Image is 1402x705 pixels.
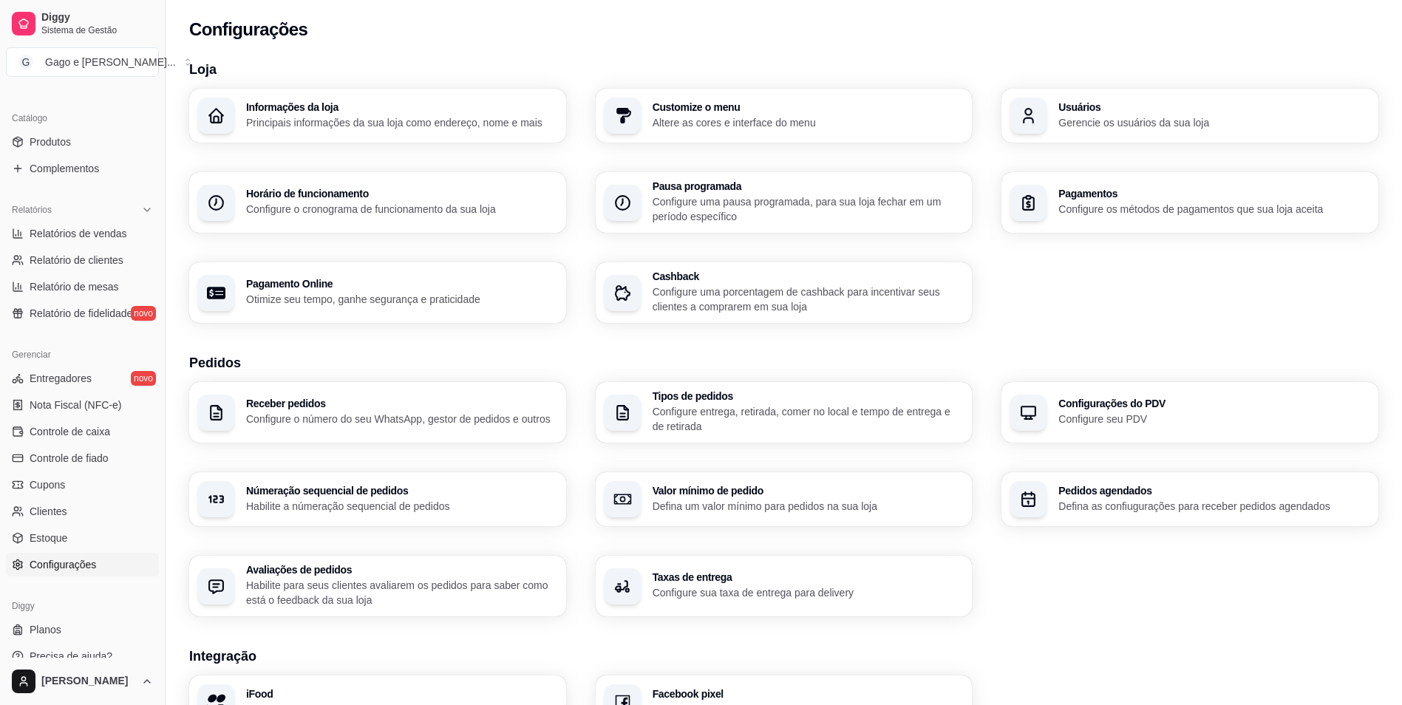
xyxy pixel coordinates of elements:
p: Gerencie os usuários da sua loja [1058,115,1369,130]
button: PagamentosConfigure os métodos de pagamentos que sua loja aceita [1001,172,1378,233]
a: DiggySistema de Gestão [6,6,159,41]
h3: Númeração sequencial de pedidos [246,486,557,496]
span: Diggy [41,11,153,24]
h3: Loja [189,59,1378,80]
a: Clientes [6,500,159,523]
span: Relatório de fidelidade [30,306,132,321]
p: Principais informações da sua loja como endereço, nome e mais [246,115,557,130]
button: Valor mínimo de pedidoDefina um valor mínimo para pedidos na sua loja [596,472,973,526]
a: Relatório de clientes [6,248,159,272]
span: Sistema de Gestão [41,24,153,36]
span: G [18,55,33,69]
span: Controle de caixa [30,424,110,439]
p: Configure uma pausa programada, para sua loja fechar em um período específico [653,194,964,224]
button: Customize o menuAltere as cores e interface do menu [596,89,973,143]
button: Númeração sequencial de pedidosHabilite a númeração sequencial de pedidos [189,472,566,526]
button: Receber pedidosConfigure o número do seu WhatsApp, gestor de pedidos e outros [189,382,566,443]
button: [PERSON_NAME] [6,664,159,699]
button: Tipos de pedidosConfigure entrega, retirada, comer no local e tempo de entrega e de retirada [596,382,973,443]
p: Configure entrega, retirada, comer no local e tempo de entrega e de retirada [653,404,964,434]
h3: Customize o menu [653,102,964,112]
span: Estoque [30,531,67,545]
p: Habilite a númeração sequencial de pedidos [246,499,557,514]
h3: Integração [189,646,1378,667]
span: Relatório de mesas [30,279,119,294]
a: Precisa de ajuda? [6,644,159,668]
a: Relatórios de vendas [6,222,159,245]
p: Configure o cronograma de funcionamento da sua loja [246,202,557,217]
div: Diggy [6,594,159,618]
a: Entregadoresnovo [6,367,159,390]
button: Pagamento OnlineOtimize seu tempo, ganhe segurança e praticidade [189,262,566,323]
div: Gago e [PERSON_NAME] ... [45,55,176,69]
span: Entregadores [30,371,92,386]
a: Relatório de mesas [6,275,159,299]
button: UsuáriosGerencie os usuários da sua loja [1001,89,1378,143]
span: Relatórios de vendas [30,226,127,241]
h3: Receber pedidos [246,398,557,409]
a: Nota Fiscal (NFC-e) [6,393,159,417]
a: Controle de fiado [6,446,159,470]
button: Taxas de entregaConfigure sua taxa de entrega para delivery [596,556,973,616]
p: Configure sua taxa de entrega para delivery [653,585,964,600]
button: Configurações do PDVConfigure seu PDV [1001,382,1378,443]
p: Configure o número do seu WhatsApp, gestor de pedidos e outros [246,412,557,426]
span: Relatórios [12,204,52,216]
span: Configurações [30,557,96,572]
h3: Pedidos [189,352,1378,373]
span: Controle de fiado [30,451,109,466]
div: Catálogo [6,106,159,130]
h3: Cashback [653,271,964,282]
button: Horário de funcionamentoConfigure o cronograma de funcionamento da sua loja [189,172,566,233]
p: Otimize seu tempo, ganhe segurança e praticidade [246,292,557,307]
button: Select a team [6,47,159,77]
h3: iFood [246,689,557,699]
span: Precisa de ajuda? [30,649,112,664]
h3: Informações da loja [246,102,557,112]
p: Configure seu PDV [1058,412,1369,426]
h3: Configurações do PDV [1058,398,1369,409]
p: Configure uma porcentagem de cashback para incentivar seus clientes a comprarem em sua loja [653,285,964,314]
button: Avaliações de pedidosHabilite para seus clientes avaliarem os pedidos para saber como está o feed... [189,556,566,616]
a: Configurações [6,553,159,576]
h3: Avaliações de pedidos [246,565,557,575]
h3: Pagamento Online [246,279,557,289]
h3: Facebook pixel [653,689,964,699]
p: Defina um valor mínimo para pedidos na sua loja [653,499,964,514]
div: Gerenciar [6,343,159,367]
span: Nota Fiscal (NFC-e) [30,398,121,412]
span: Planos [30,622,61,637]
h2: Configurações [189,18,307,41]
a: Estoque [6,526,159,550]
button: CashbackConfigure uma porcentagem de cashback para incentivar seus clientes a comprarem em sua loja [596,262,973,323]
span: Complementos [30,161,99,176]
span: Relatório de clientes [30,253,123,268]
span: [PERSON_NAME] [41,675,135,688]
h3: Horário de funcionamento [246,188,557,199]
h3: Usuários [1058,102,1369,112]
h3: Tipos de pedidos [653,391,964,401]
h3: Valor mínimo de pedido [653,486,964,496]
span: Clientes [30,504,67,519]
p: Defina as confiugurações para receber pedidos agendados [1058,499,1369,514]
p: Altere as cores e interface do menu [653,115,964,130]
h3: Pedidos agendados [1058,486,1369,496]
button: Pedidos agendadosDefina as confiugurações para receber pedidos agendados [1001,472,1378,526]
a: Complementos [6,157,159,180]
button: Informações da lojaPrincipais informações da sua loja como endereço, nome e mais [189,89,566,143]
a: Relatório de fidelidadenovo [6,302,159,325]
p: Configure os métodos de pagamentos que sua loja aceita [1058,202,1369,217]
button: Pausa programadaConfigure uma pausa programada, para sua loja fechar em um período específico [596,172,973,233]
span: Produtos [30,134,71,149]
a: Produtos [6,130,159,154]
span: Cupons [30,477,65,492]
h3: Pagamentos [1058,188,1369,199]
p: Habilite para seus clientes avaliarem os pedidos para saber como está o feedback da sua loja [246,578,557,607]
a: Cupons [6,473,159,497]
h3: Pausa programada [653,181,964,191]
a: Controle de caixa [6,420,159,443]
a: Planos [6,618,159,641]
h3: Taxas de entrega [653,572,964,582]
